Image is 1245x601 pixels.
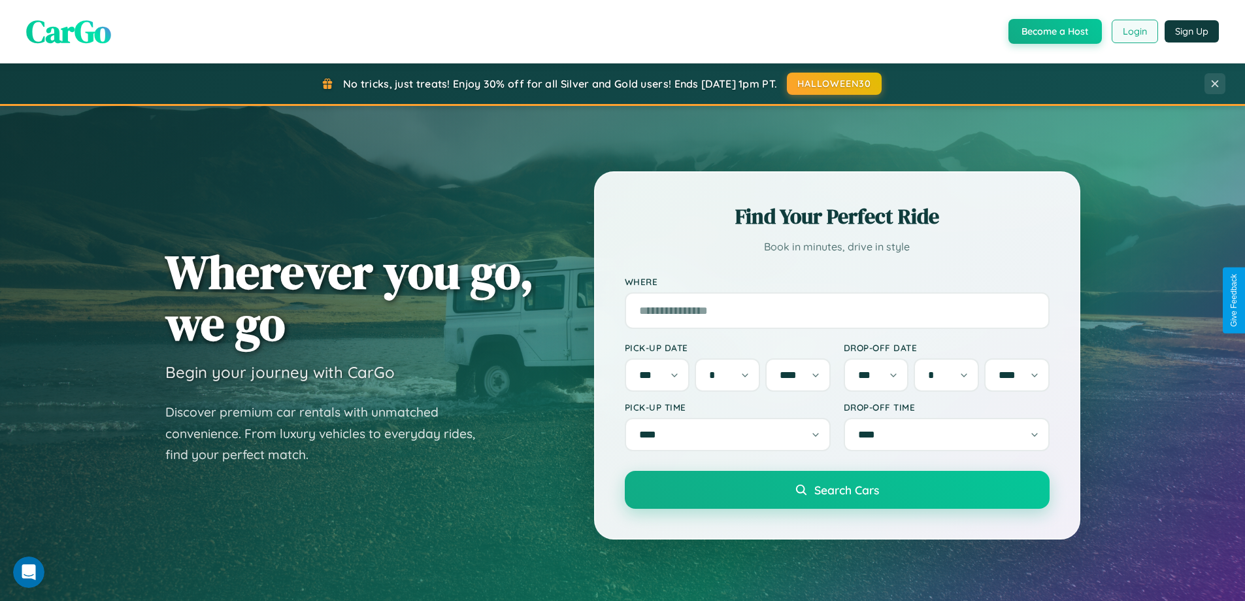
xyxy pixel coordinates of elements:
[625,276,1050,287] label: Where
[1229,274,1238,327] div: Give Feedback
[165,362,395,382] h3: Begin your journey with CarGo
[1008,19,1102,44] button: Become a Host
[625,342,831,353] label: Pick-up Date
[844,342,1050,353] label: Drop-off Date
[625,202,1050,231] h2: Find Your Perfect Ride
[343,77,777,90] span: No tricks, just treats! Enjoy 30% off for all Silver and Gold users! Ends [DATE] 1pm PT.
[625,237,1050,256] p: Book in minutes, drive in style
[165,246,534,349] h1: Wherever you go, we go
[1112,20,1158,43] button: Login
[625,402,831,413] label: Pick-up Time
[165,402,492,466] p: Discover premium car rentals with unmatched convenience. From luxury vehicles to everyday rides, ...
[625,471,1050,509] button: Search Cars
[844,402,1050,413] label: Drop-off Time
[787,73,882,95] button: HALLOWEEN30
[13,557,44,588] iframe: Intercom live chat
[26,10,111,53] span: CarGo
[1165,20,1219,43] button: Sign Up
[814,483,879,497] span: Search Cars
